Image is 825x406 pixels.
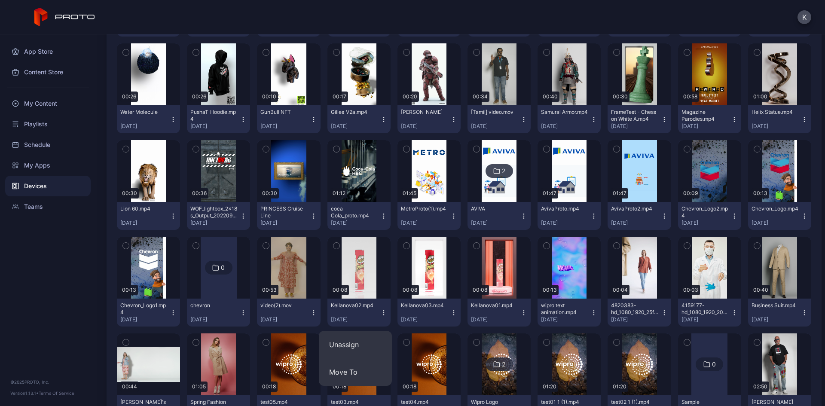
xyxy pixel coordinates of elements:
div: [DATE] [681,123,731,130]
div: Kellanova03.mp4 [401,302,448,309]
div: GunBull NFT [260,109,308,116]
button: Water Molecule[DATE] [117,105,180,133]
button: Chevron_Logo1.mp4[DATE] [117,299,180,327]
button: WOF_lightbox_2x18s_Output_20220914.mp4[DATE] [187,202,250,230]
div: [DATE] [541,316,590,323]
div: [DATE] [611,123,660,130]
a: Teams [5,196,91,217]
div: chevron [190,302,238,309]
div: [DATE] [752,316,801,323]
button: 4159177-hd_1080_1920_20fps.mp4[DATE] [678,299,741,327]
a: App Store [5,41,91,62]
div: [DATE] [260,220,310,226]
div: PRINCESS Cruise Line [260,205,308,219]
div: wipro text animation.mp4 [541,302,588,316]
div: AvivaProto.mp4 [541,205,588,212]
div: WOF_lightbox_2x18s_Output_20220914.mp4 [190,205,238,219]
button: FrameTest - Chess on White A.mp4[DATE] [608,105,671,133]
a: My Content [5,93,91,114]
div: [DATE] [611,316,660,323]
div: 2 [502,360,505,368]
button: Kellanova01.mp4[DATE] [467,299,531,327]
div: [DATE] [260,316,310,323]
button: coca Cola_proto.mp4[DATE] [327,202,391,230]
div: Water Molecule [120,109,168,116]
button: PRINCESS Cruise Line[DATE] [257,202,320,230]
div: [DATE] [190,123,240,130]
a: Schedule [5,134,91,155]
button: Gilles_V2a.mp4[DATE] [327,105,391,133]
div: [DATE] [471,220,520,226]
div: [DATE] [331,220,380,226]
button: wipro text animation.mp4[DATE] [538,299,601,327]
button: [PERSON_NAME][DATE] [397,105,461,133]
div: coca Cola_proto.mp4 [331,205,378,219]
a: Content Store [5,62,91,82]
div: [DATE] [120,316,170,323]
div: [DATE] [471,316,520,323]
div: Chevron_Logo.mp4 [752,205,799,212]
a: Devices [5,176,91,196]
button: Chevron_Logo.mp4[DATE] [748,202,811,230]
div: Chevron_Logo1.mp4 [120,302,168,316]
div: PushaT_Hoodie.mp4 [190,109,238,122]
div: 4820383-hd_1080_1920_25fps.mp4 [611,302,658,316]
button: Lion 60.mp4[DATE] [117,202,180,230]
div: Sample [681,399,729,406]
button: chevron[DATE] [187,299,250,327]
div: [DATE] [331,123,380,130]
a: Terms Of Service [39,391,74,396]
div: 2 [502,167,505,175]
button: video(2).mov[DATE] [257,299,320,327]
div: MetroProto(1).mp4 [401,205,448,212]
div: [DATE] [681,220,731,226]
div: © 2025 PROTO, Inc. [10,379,86,385]
div: video(2).mov [260,302,308,309]
div: 0 [712,360,716,368]
button: AVIVA[DATE] [467,202,531,230]
div: [DATE] [752,123,801,130]
div: Wipro Logo [471,399,518,406]
button: MetroProto(1).mp4[DATE] [397,202,461,230]
div: Gilles_V2a.mp4 [331,109,378,116]
div: [DATE] [401,316,450,323]
button: GunBull NFT[DATE] [257,105,320,133]
div: 0 [221,264,225,272]
button: Magazine Parodies.mp4[DATE] [678,105,741,133]
div: HUXLEY [401,109,448,116]
button: PushaT_Hoodie.mp4[DATE] [187,105,250,133]
a: My Apps [5,155,91,176]
div: [DATE] [260,123,310,130]
button: Move To [319,358,392,386]
button: Kellanova02.mp4[DATE] [327,299,391,327]
div: [DATE] [331,316,380,323]
div: [DATE] [541,123,590,130]
div: Business Suit.mp4 [752,302,799,309]
div: Samurai Armor.mp4 [541,109,588,116]
div: test01 1 (1).mp4 [541,399,588,406]
button: K [797,10,811,24]
button: [Tamil] video.mov[DATE] [467,105,531,133]
div: Magazine Parodies.mp4 [681,109,729,122]
div: FrameTest - Chess on White A.mp4 [611,109,658,122]
button: Business Suit.mp4[DATE] [748,299,811,327]
button: Unassign [319,331,392,358]
div: [DATE] [120,220,170,226]
div: Helix Statue.mp4 [752,109,799,116]
div: test05.mp4 [260,399,308,406]
div: [Tamil] video.mov [471,109,518,116]
a: Playlists [5,114,91,134]
div: [DATE] [401,220,450,226]
div: [DATE] [190,220,240,226]
span: Version 1.13.1 • [10,391,39,396]
div: [DATE] [190,316,240,323]
div: [DATE] [401,123,450,130]
div: AvivaProto2.mp4 [611,205,658,212]
div: AVIVA [471,205,518,212]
